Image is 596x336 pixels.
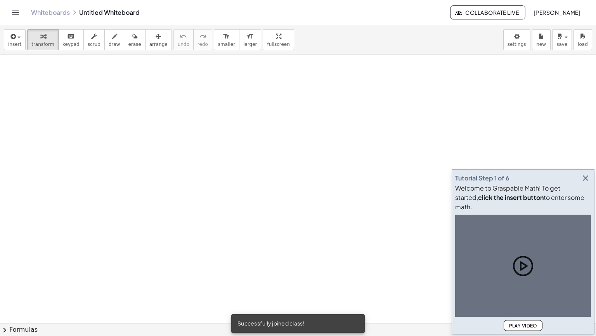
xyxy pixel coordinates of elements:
button: scrub [83,29,105,50]
span: arrange [149,42,168,47]
button: insert [4,29,26,50]
button: keyboardkeypad [58,29,84,50]
span: redo [198,42,208,47]
button: undoundo [173,29,194,50]
i: redo [199,32,206,41]
div: Tutorial Step 1 of 6 [455,173,509,183]
button: format_sizelarger [239,29,261,50]
i: format_size [246,32,254,41]
button: Play Video [504,320,542,331]
span: [PERSON_NAME] [533,9,580,16]
span: new [536,42,546,47]
button: arrange [145,29,172,50]
span: smaller [218,42,235,47]
button: transform [27,29,59,50]
i: keyboard [67,32,74,41]
span: transform [31,42,54,47]
i: format_size [223,32,230,41]
a: Whiteboards [31,9,70,16]
span: insert [8,42,21,47]
span: larger [243,42,257,47]
button: new [532,29,551,50]
button: [PERSON_NAME] [527,5,587,19]
button: erase [124,29,145,50]
span: fullscreen [267,42,289,47]
i: undo [180,32,187,41]
button: Toggle navigation [9,6,22,19]
span: scrub [88,42,100,47]
span: load [578,42,588,47]
span: erase [128,42,141,47]
button: fullscreen [263,29,294,50]
button: settings [503,29,530,50]
button: format_sizesmaller [214,29,239,50]
span: save [556,42,567,47]
button: save [552,29,572,50]
span: undo [178,42,189,47]
button: Collaborate Live [450,5,525,19]
div: Successfully joined class! [231,314,365,333]
button: redoredo [193,29,212,50]
b: click the insert button [478,193,544,201]
button: draw [104,29,125,50]
span: Collaborate Live [457,9,519,16]
span: Play Video [509,323,537,329]
span: keypad [62,42,80,47]
div: Welcome to Graspable Math! To get started, to enter some math. [455,184,591,212]
button: load [573,29,592,50]
span: settings [508,42,526,47]
span: draw [109,42,120,47]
